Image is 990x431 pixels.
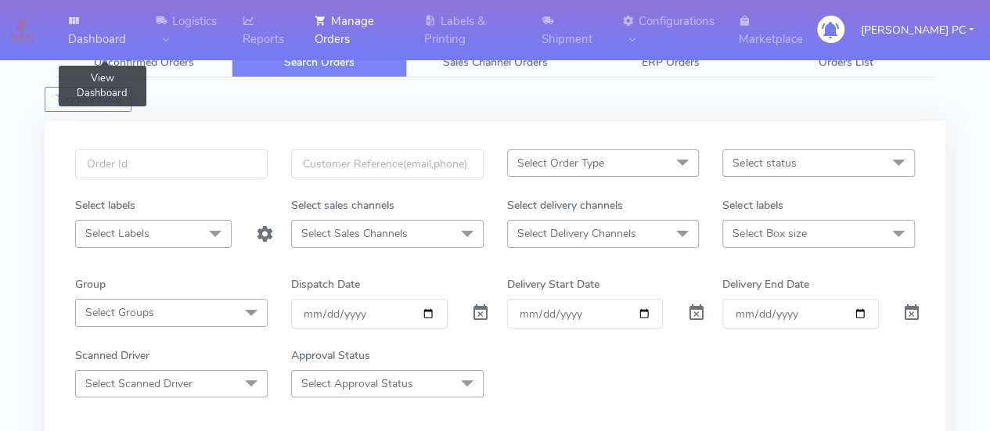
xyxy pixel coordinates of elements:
span: Search Orders [284,55,355,70]
label: Select sales channels [291,197,394,214]
label: Select labels [75,197,135,214]
button: Toggle Filters [45,87,131,112]
span: Select Groups [85,305,154,320]
label: Select labels [722,197,783,214]
span: Select Sales Channels [301,226,408,241]
button: [PERSON_NAME] PC [849,14,985,46]
span: Select Scanned Driver [85,376,193,391]
label: Dispatch Date [291,276,360,293]
label: Delivery Start Date [507,276,599,293]
span: Select Order Type [517,156,604,171]
label: Scanned Driver [75,347,149,364]
span: Select Box size [733,226,806,241]
label: Group [75,276,106,293]
span: Select status [733,156,796,171]
span: Unconfirmed Orders [94,55,194,70]
label: Select delivery channels [507,197,623,214]
span: Select Delivery Channels [517,226,636,241]
label: Approval Status [291,347,370,364]
input: Order Id [75,149,268,178]
span: Sales Channel Orders [443,55,548,70]
span: Select Labels [85,226,149,241]
span: Select Approval Status [301,376,413,391]
span: Orders List [819,55,873,70]
label: Delivery End Date [722,276,808,293]
input: Customer Reference(email,phone) [291,149,484,178]
ul: Tabs [56,47,934,77]
span: ERP Orders [642,55,700,70]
